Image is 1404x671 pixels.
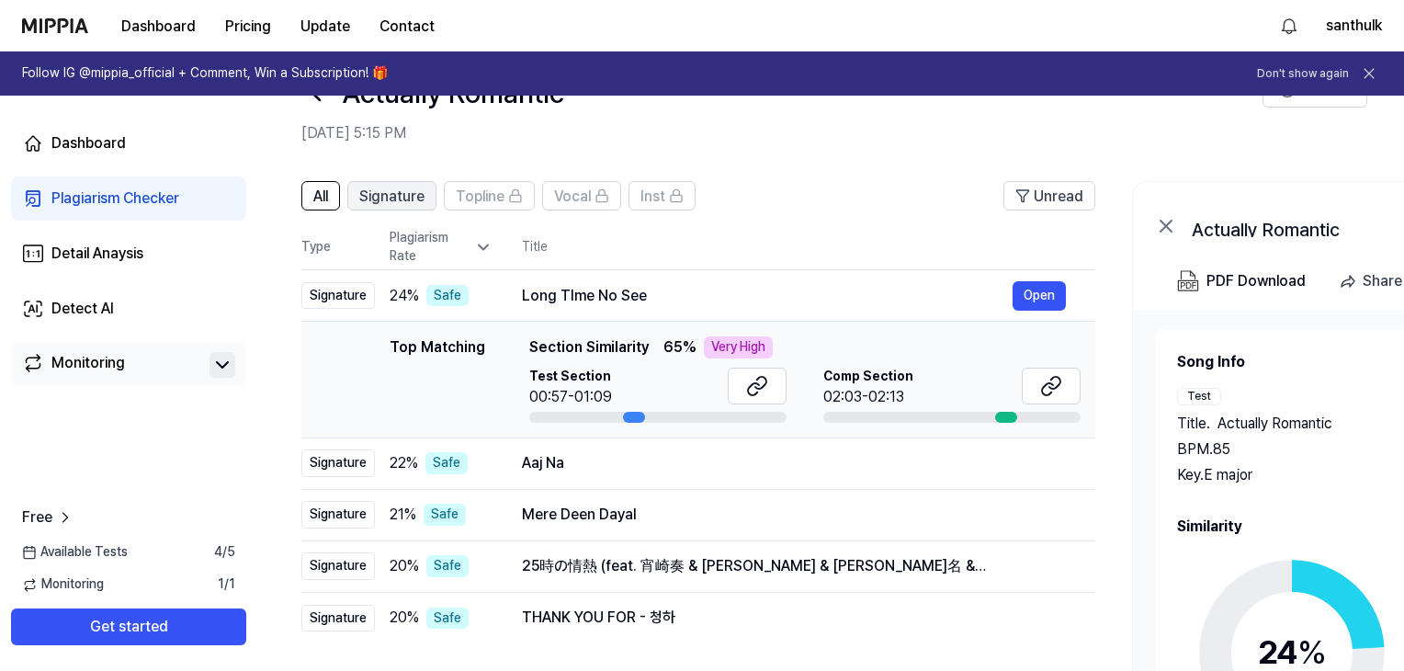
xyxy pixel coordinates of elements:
span: 4 / 5 [214,543,235,562]
div: Dashboard [51,132,126,154]
span: Unread [1034,186,1083,208]
span: Actually Romantic [1217,413,1332,435]
a: Free [22,506,74,529]
span: Title . [1177,413,1210,435]
div: 00:57-01:09 [529,386,612,408]
span: 1 / 1 [218,575,235,594]
div: Very High [704,336,773,358]
div: 02:03-02:13 [823,386,913,408]
button: Don't show again [1257,66,1349,82]
h2: [DATE] 5:15 PM [301,122,1262,144]
div: Safe [426,608,469,630]
div: Test [1177,388,1221,405]
div: Mere Deen Dayal [522,504,1066,526]
div: Plagiarism Rate [390,229,493,265]
img: 알림 [1278,15,1300,37]
img: PDF Download [1177,270,1199,292]
a: Plagiarism Checker [11,176,246,221]
div: THANK YOU FOR - 청하 [522,607,1066,629]
span: Section Similarity [529,336,649,358]
span: 24 % [390,285,419,307]
div: Signature [301,282,375,310]
div: Aaj Na [522,452,1066,474]
span: 20 % [390,607,419,629]
span: Vocal [554,186,591,208]
div: Safe [424,504,466,526]
div: Plagiarism Checker [51,188,179,210]
span: Available Tests [22,543,128,562]
div: Safe [425,452,468,474]
button: PDF Download [1173,263,1309,300]
span: Inst [640,186,665,208]
span: Monitoring [22,575,104,594]
div: Signature [301,605,375,632]
button: Pricing [210,8,286,45]
button: Update [286,8,365,45]
div: Detect AI [51,298,114,320]
th: Type [301,225,375,270]
div: 25時の情熱 (feat. 宵崎奏 & [PERSON_NAME] & [PERSON_NAME]名 & [PERSON_NAME] & [PERSON_NAME]) [522,555,1066,577]
button: Get started [11,608,246,645]
div: PDF Download [1206,269,1306,293]
div: Signature [301,501,375,529]
button: Vocal [542,181,621,210]
button: Topline [444,181,535,210]
button: Contact [365,8,449,45]
button: Signature [347,181,436,210]
button: Dashboard [107,8,210,45]
th: Title [522,225,1095,269]
a: Dashboard [11,121,246,165]
div: Safe [426,285,469,307]
div: Monitoring [51,352,125,378]
span: Test Section [529,368,612,386]
h1: Follow IG @mippia_official + Comment, Win a Subscription! 🎁 [22,64,388,83]
img: logo [22,18,88,33]
span: 22 % [390,452,418,474]
div: Top Matching [390,336,485,423]
div: Signature [301,552,375,580]
span: 65 % [663,336,696,358]
button: Open [1013,281,1066,311]
div: Detail Anaysis [51,243,143,265]
span: 20 % [390,555,419,577]
a: Detect AI [11,287,246,331]
div: Signature [301,449,375,477]
button: All [301,181,340,210]
a: Update [286,1,365,51]
button: Inst [628,181,696,210]
a: Detail Anaysis [11,232,246,276]
div: Safe [426,555,469,577]
span: Comp Section [823,368,913,386]
span: All [313,186,328,208]
span: Signature [359,186,425,208]
span: Topline [456,186,504,208]
div: Long TIme No See [522,285,1013,307]
a: Monitoring [22,352,202,378]
span: Free [22,506,52,529]
div: Share [1363,269,1402,293]
button: santhulk [1326,15,1382,37]
button: Unread [1003,181,1095,210]
span: 21 % [390,504,416,526]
